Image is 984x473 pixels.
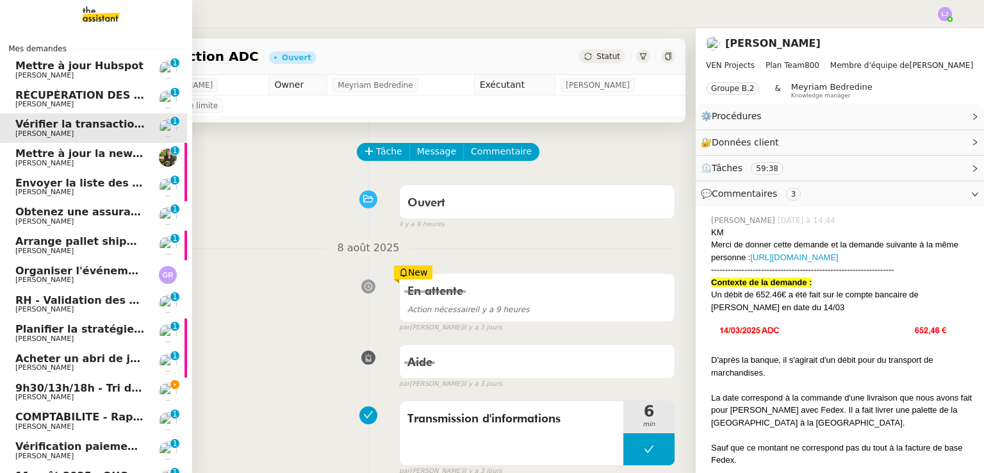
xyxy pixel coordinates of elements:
span: 8 août 2025 [327,240,409,257]
div: ------------------------------------------------------------------ [711,263,974,276]
span: [PERSON_NAME] [15,129,74,138]
img: svg [938,7,952,21]
span: [PERSON_NAME] [15,71,74,79]
img: svg [159,266,177,284]
span: Procédures [712,111,762,121]
div: 💬Commentaires 3 [696,181,984,206]
nz-badge-sup: 1 [170,176,179,185]
p: 1 [172,439,177,451]
p: 1 [172,410,177,421]
span: Tâche [376,144,402,159]
nz-badge-sup: 1 [170,410,179,419]
span: [PERSON_NAME] [15,422,74,431]
img: users%2FIRICEYtWuOZgy9bUGBIlDfdl70J2%2Favatar%2Fb71601d1-c386-41cd-958b-f9b5fc102d64 [159,90,177,108]
small: [PERSON_NAME] [399,379,502,390]
nz-badge-sup: 1 [170,88,179,97]
p: 1 [172,351,177,363]
app-user-label: Knowledge manager [791,82,873,99]
img: users%2Fa6PbEmLwvGXylUqKytRPpDpAx153%2Favatar%2Ffanny.png [159,178,177,196]
span: RÉCUPÉRATION DES FACTURES - août 2025 [15,89,262,101]
button: Tâche [357,143,410,161]
div: La date correspond à la commande d'une livraison que nous avons fait pour [PERSON_NAME] avec Fede... [711,392,974,429]
span: [PERSON_NAME] [15,305,74,313]
nz-badge-sup: 1 [170,292,179,301]
p: 1 [172,88,177,99]
span: [PERSON_NAME] [15,247,74,255]
div: Un débit de 652.46€ a été fait sur le compte bancaire de [PERSON_NAME] en date du 14/03 [711,288,974,313]
img: users%2FdS3TwVPiVog4zK0OQxpSjyo9KZX2%2Favatar%2F81c868b6-1695-4cd6-a9a7-0559464adfbc [706,37,720,51]
span: Acheter un abri de jardin avec option de plancher [15,353,303,365]
small: [PERSON_NAME] [399,322,502,333]
p: 1 [172,292,177,304]
span: ⏲️ [701,163,794,173]
span: Obtenez une assurance habitation pour [PERSON_NAME] [15,206,343,218]
span: [PERSON_NAME] [15,188,74,196]
span: [PERSON_NAME] [15,100,74,108]
img: 59e8fd3f-8fb3-40bf-a0b4-07a768509d6a [159,149,177,167]
span: il y a 9 heures [399,219,445,230]
span: Plan Team [766,61,805,70]
span: 9h30/13h/18h - Tri de la boite mail PRO - 8 août 2025 [15,382,322,394]
nz-tag: 59:38 [751,162,783,175]
span: 🔐 [701,135,784,150]
span: par [399,322,410,333]
div: Sauf que ce montant ne correspond pas du tout à la facture de base Fedex. [711,442,974,467]
nz-tag: Groupe B.2 [706,82,759,95]
span: Action nécessaire [407,305,475,314]
span: Arrange pallet shipment to [GEOGRAPHIC_DATA] [15,235,295,247]
span: par [399,379,410,390]
span: 💬 [701,188,806,199]
span: il y a 3 jours [463,379,502,390]
div: Ouvert [282,54,311,62]
img: users%2Fvjxz7HYmGaNTSE4yF5W2mFwJXra2%2Favatar%2Ff3aef901-807b-4123-bf55-4aed7c5d6af5 [159,207,177,225]
span: [PERSON_NAME] [15,159,74,167]
span: Meyriam Bedredine [791,82,873,92]
span: [DATE] à 14:44 [778,215,838,226]
span: Knowledge manager [791,92,851,99]
nz-badge-sup: 1 [170,322,179,331]
img: users%2Fa6PbEmLwvGXylUqKytRPpDpAx153%2Favatar%2Ffanny.png [159,412,177,430]
span: COMPTABILITE - Rapprochement bancaire - 24 juillet 2025 [15,411,350,423]
span: 800 [805,61,819,70]
span: Vérifier la transaction ADC [15,118,169,130]
nz-badge-sup: 1 [170,117,179,126]
span: [PERSON_NAME] [711,215,778,226]
span: Ouvert [407,197,445,209]
p: 1 [172,176,177,187]
span: Organiser l'événement à [GEOGRAPHIC_DATA] [15,265,281,277]
nz-badge-sup: 1 [170,439,179,448]
span: ⚙️ [701,109,767,124]
p: 1 [172,146,177,158]
span: [PERSON_NAME] [15,393,74,401]
button: Message [409,143,464,161]
nz-badge-sup: 1 [170,146,179,155]
img: users%2Fa6PbEmLwvGXylUqKytRPpDpAx153%2Favatar%2Ffanny.png [159,295,177,313]
span: Transmission d'informations [407,410,616,429]
nz-badge-sup: 1 [170,234,179,243]
span: false [399,179,420,189]
span: Statut [596,52,620,61]
span: Tâches [712,163,742,173]
span: min [623,419,675,430]
strong: Contexte de la demande : [711,278,812,287]
p: 1 [172,58,177,70]
span: il y a 9 heures [407,305,530,314]
nz-badge-sup: 1 [170,58,179,67]
span: Message [417,144,456,159]
p: 1 [172,322,177,333]
span: [PERSON_NAME] [15,452,74,460]
span: Aide [407,357,432,369]
div: D'après la banque, il s'agirait d'un débit pour du transport de marchandises. [711,354,974,379]
img: users%2Fvjxz7HYmGaNTSE4yF5W2mFwJXra2%2Favatar%2Ff3aef901-807b-4123-bf55-4aed7c5d6af5 [159,236,177,254]
span: false [399,395,420,405]
span: Mes demandes [1,42,74,55]
span: RH - Validation des heures employés PSPI - 28 juillet 2025 [15,294,352,306]
img: users%2FNmPW3RcGagVdwlUj0SIRjiM8zA23%2Favatar%2Fb3e8f68e-88d8-429d-a2bd-00fb6f2d12db [159,442,177,460]
span: & [775,82,780,99]
button: Commentaire [463,143,539,161]
nz-badge-sup: 1 [170,204,179,213]
img: users%2FTDxDvmCjFdN3QFePFNGdQUcJcQk1%2Favatar%2F0cfb3a67-8790-4592-a9ec-92226c678442 [159,383,177,401]
span: Envoyer la liste des clients et assureurs [15,177,247,189]
nz-badge-sup: 1 [170,351,179,360]
a: [URL][DOMAIN_NAME] [750,253,838,262]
